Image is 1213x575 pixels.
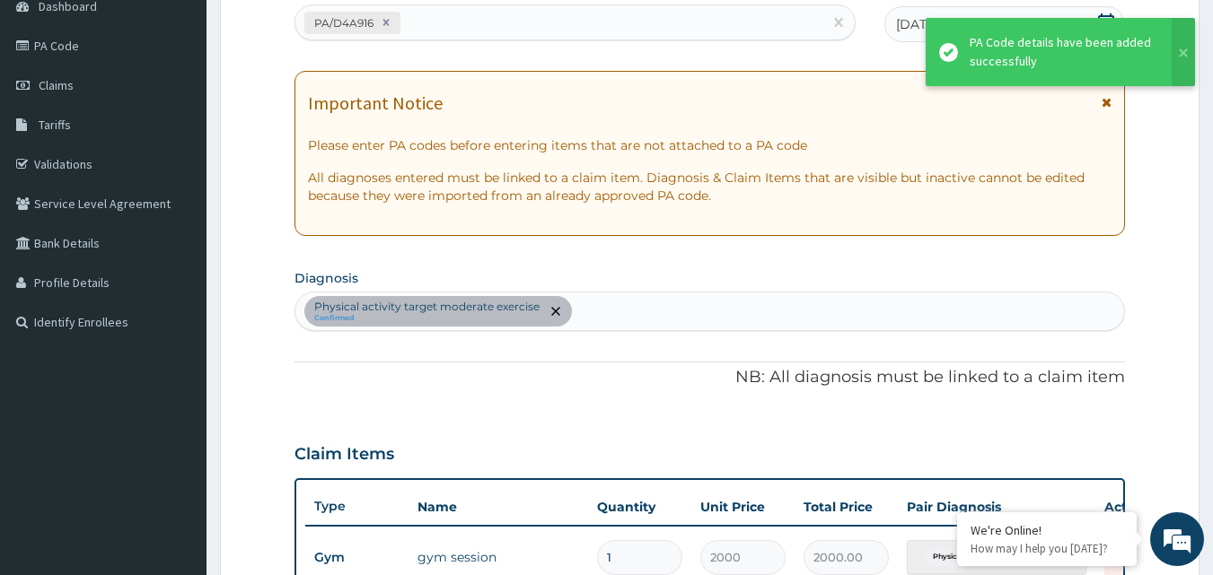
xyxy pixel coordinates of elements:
p: Please enter PA codes before entering items that are not attached to a PA code [308,136,1112,154]
p: NB: All diagnosis must be linked to a claim item [294,366,1126,389]
th: Name [409,489,588,525]
h3: Claim Items [294,445,394,465]
div: PA/D4A916 [309,13,376,33]
p: How may I help you today? [971,541,1123,556]
th: Pair Diagnosis [898,489,1095,525]
span: [DATE] [896,15,938,33]
textarea: Type your message and hit 'Enter' [9,384,342,447]
h1: Important Notice [308,93,443,113]
div: Chat with us now [93,100,302,124]
th: Type [305,490,409,523]
div: We're Online! [971,522,1123,538]
td: gym session [409,539,588,575]
span: Claims [39,77,74,93]
img: d_794563401_company_1708531726252_794563401 [33,90,73,135]
th: Quantity [588,489,691,525]
span: We're online! [104,173,248,354]
td: Gym [305,541,409,574]
th: Unit Price [691,489,795,525]
th: Total Price [795,489,898,525]
div: PA Code details have been added successfully [970,33,1155,71]
span: Tariffs [39,117,71,133]
p: All diagnoses entered must be linked to a claim item. Diagnosis & Claim Items that are visible bu... [308,169,1112,205]
th: Actions [1095,489,1185,525]
div: Minimize live chat window [294,9,338,52]
label: Diagnosis [294,269,358,287]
